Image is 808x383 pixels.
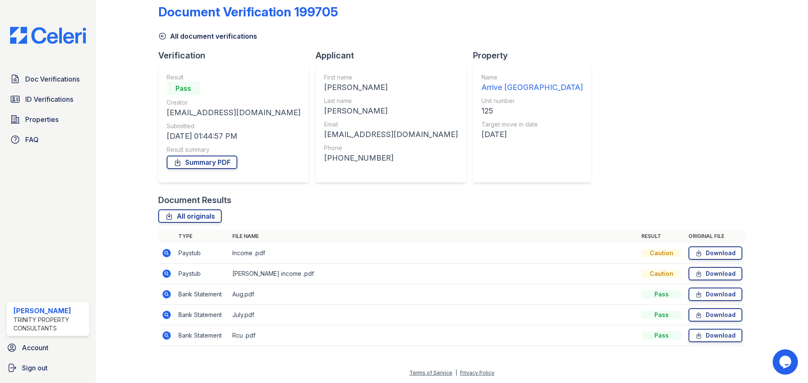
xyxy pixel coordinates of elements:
a: Download [688,288,742,301]
div: Phone [324,144,458,152]
div: [DATE] 01:44:57 PM [167,130,300,142]
td: Aug.pdf [229,284,638,305]
div: [PERSON_NAME] [13,306,86,316]
img: CE_Logo_Blue-a8612792a0a2168367f1c8372b55b34899dd931a85d93a1a3d3e32e68fde9ad4.png [3,27,93,44]
a: Account [3,339,93,356]
td: Income .pdf [229,243,638,264]
div: Unit number [481,97,583,105]
td: Bank Statement [175,325,229,346]
a: Name Arrive [GEOGRAPHIC_DATA] [481,73,583,93]
a: Doc Verifications [7,71,89,87]
a: Privacy Policy [460,370,494,376]
div: [EMAIL_ADDRESS][DOMAIN_NAME] [324,129,458,140]
span: Account [22,343,48,353]
div: [PERSON_NAME] [324,82,458,93]
div: First name [324,73,458,82]
div: [PERSON_NAME] [324,105,458,117]
span: ID Verifications [25,94,73,104]
td: Rcu .pdf [229,325,638,346]
div: 125 [481,105,583,117]
div: Property [473,50,598,61]
a: All document verifications [158,31,257,41]
a: Download [688,308,742,322]
th: File name [229,230,638,243]
a: All originals [158,209,222,223]
div: Caution [641,269,682,278]
td: Paystub [175,264,229,284]
div: Pass [641,311,682,319]
div: [PHONE_NUMBER] [324,152,458,164]
div: Arrive [GEOGRAPHIC_DATA] [481,82,583,93]
div: Trinity Property Consultants [13,316,86,333]
span: Doc Verifications [25,74,80,84]
div: [DATE] [481,129,583,140]
div: Document Verification 199705 [158,4,338,19]
span: Sign out [22,363,48,373]
span: Properties [25,114,58,124]
td: Bank Statement [175,305,229,325]
div: Last name [324,97,458,105]
div: Name [481,73,583,82]
td: Bank Statement [175,284,229,305]
div: | [455,370,457,376]
div: Applicant [316,50,473,61]
td: July.pdf [229,305,638,325]
div: [EMAIL_ADDRESS][DOMAIN_NAME] [167,107,300,119]
th: Original file [685,230,746,243]
div: Pass [167,82,200,95]
a: Summary PDF [167,156,237,169]
iframe: chat widget [773,349,800,375]
div: Target move in date [481,120,583,129]
th: Result [638,230,685,243]
a: ID Verifications [7,91,89,108]
div: Caution [641,249,682,257]
td: Paystub [175,243,229,264]
div: Pass [641,290,682,298]
a: Download [688,246,742,260]
a: Terms of Service [409,370,452,376]
a: Download [688,267,742,280]
div: Submitted [167,122,300,130]
th: Type [175,230,229,243]
td: [PERSON_NAME] income .pdf [229,264,638,284]
div: Result [167,73,300,82]
a: Sign out [3,359,93,376]
div: Verification [158,50,316,61]
span: FAQ [25,135,39,145]
a: Download [688,329,742,342]
a: FAQ [7,131,89,148]
div: Result summary [167,145,300,154]
a: Properties [7,111,89,128]
div: Document Results [158,194,231,206]
div: Pass [641,331,682,340]
div: Creator [167,98,300,107]
div: Email [324,120,458,129]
